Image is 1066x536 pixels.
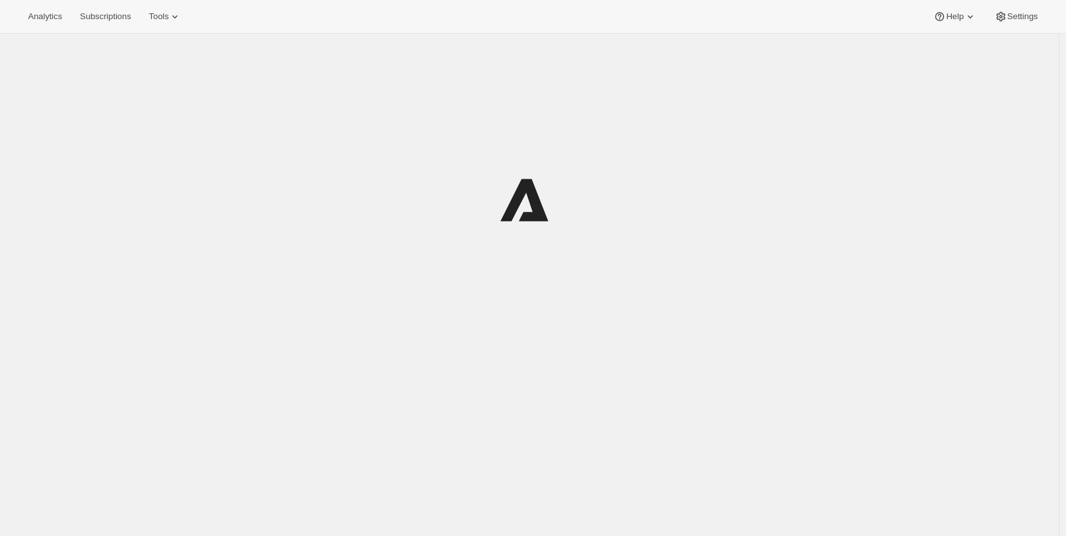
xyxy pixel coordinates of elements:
span: Subscriptions [80,11,131,22]
button: Tools [141,8,189,26]
span: Tools [149,11,169,22]
button: Help [926,8,984,26]
button: Settings [987,8,1046,26]
button: Subscriptions [72,8,139,26]
button: Analytics [20,8,70,26]
span: Analytics [28,11,62,22]
span: Settings [1007,11,1038,22]
span: Help [946,11,963,22]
